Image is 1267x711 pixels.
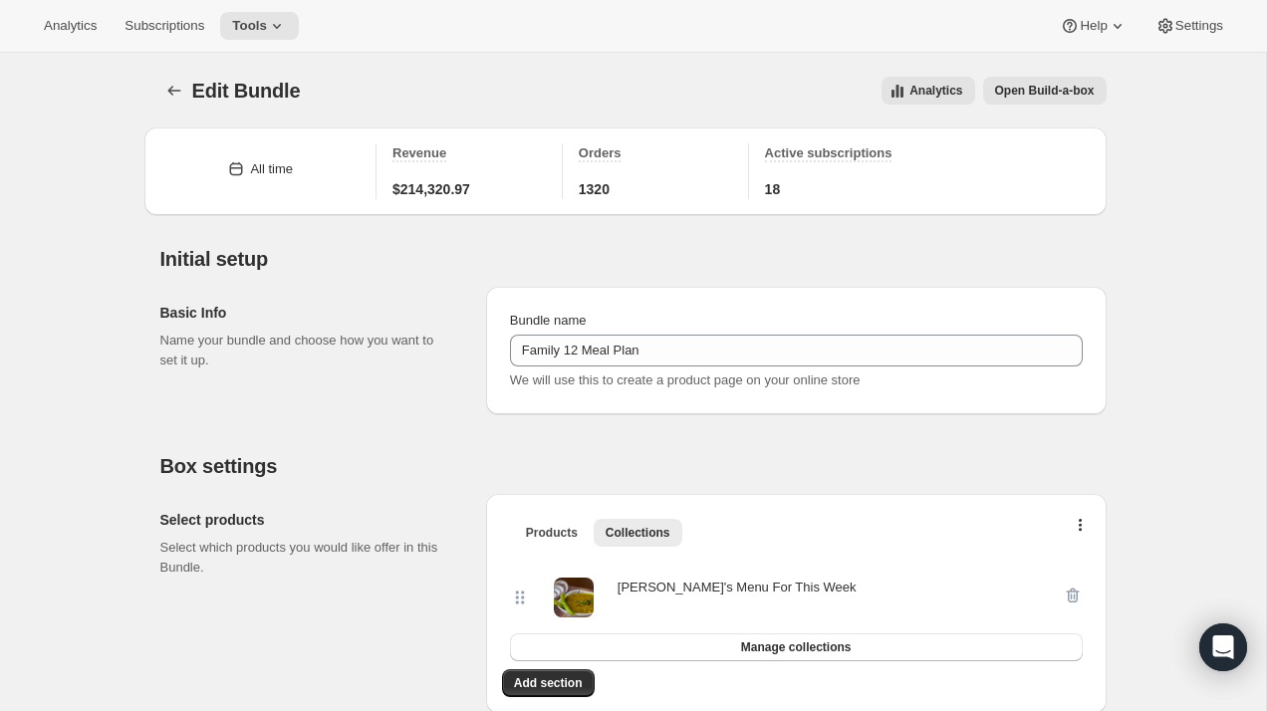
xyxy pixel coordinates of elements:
[113,12,216,40] button: Subscriptions
[32,12,109,40] button: Analytics
[125,18,204,34] span: Subscriptions
[160,247,1107,271] h2: Initial setup
[765,145,892,160] span: Active subscriptions
[1199,623,1247,671] div: Open Intercom Messenger
[510,633,1083,661] button: Manage collections
[514,675,583,691] span: Add section
[579,145,622,160] span: Orders
[1143,12,1235,40] button: Settings
[618,578,857,597] div: [PERSON_NAME]'s Menu For This Week
[579,179,610,199] span: 1320
[909,83,962,99] span: Analytics
[741,639,852,655] span: Manage collections
[220,12,299,40] button: Tools
[606,525,670,541] span: Collections
[160,303,454,323] h2: Basic Info
[526,525,578,541] span: Products
[160,331,454,370] p: Name your bundle and choose how you want to set it up.
[160,510,454,530] h2: Select products
[882,77,974,105] button: View all analytics related to this specific bundles, within certain timeframes
[1175,18,1223,34] span: Settings
[250,159,293,179] div: All time
[392,179,470,199] span: $214,320.97
[510,313,587,328] span: Bundle name
[983,77,1107,105] button: View links to open the build-a-box on the online store
[192,80,301,102] span: Edit Bundle
[765,179,781,199] span: 18
[554,578,594,617] img: Sukhmani's Menu For This Week
[995,83,1095,99] span: Open Build-a-box
[44,18,97,34] span: Analytics
[160,77,188,105] button: Bundles
[510,335,1083,366] input: ie. Smoothie box
[392,145,446,160] span: Revenue
[510,372,861,387] span: We will use this to create a product page on your online store
[1048,12,1139,40] button: Help
[1080,18,1107,34] span: Help
[502,669,595,697] button: Add section
[160,454,1107,478] h2: Box settings
[232,18,267,34] span: Tools
[160,538,454,578] p: Select which products you would like offer in this Bundle.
